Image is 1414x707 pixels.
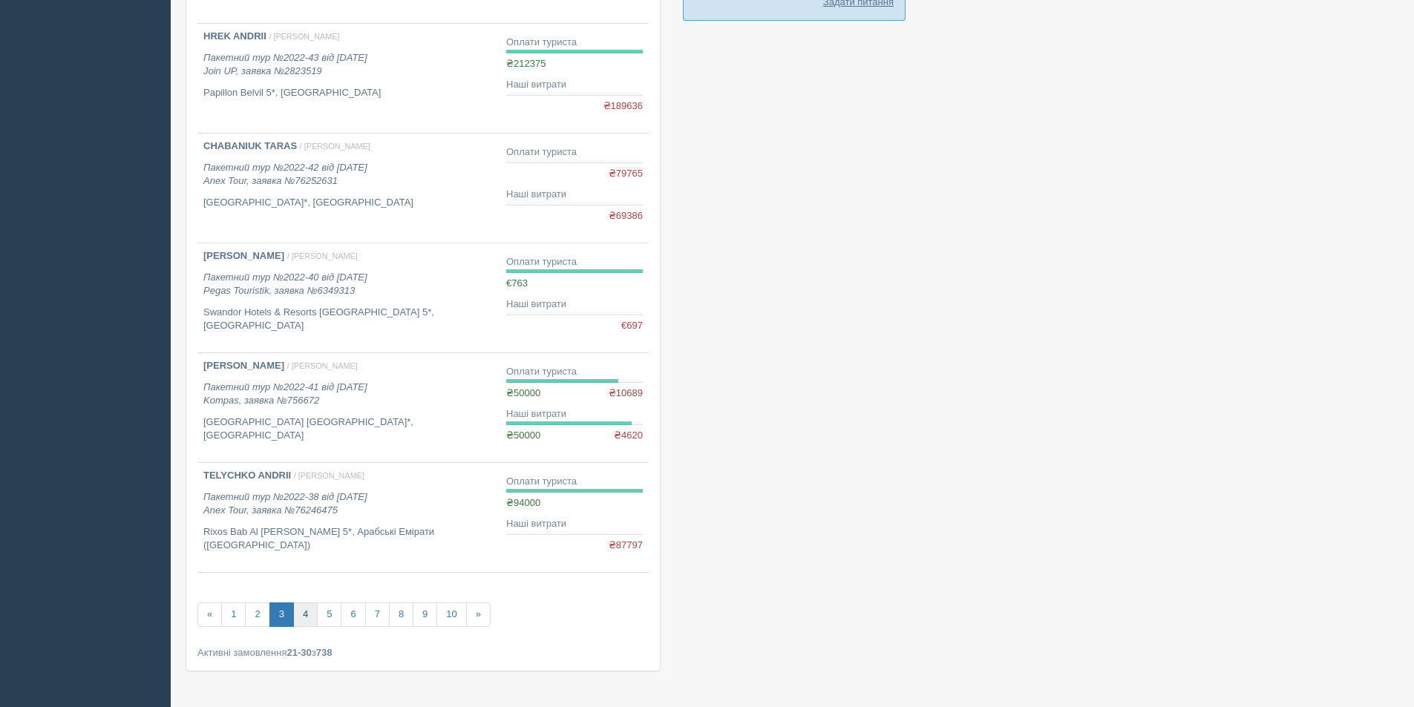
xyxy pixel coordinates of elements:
span: / [PERSON_NAME] [287,251,358,260]
i: Пакетний тур №2022-41 від [DATE] Kompas, заявка №756672 [203,381,367,407]
a: 7 [365,602,390,627]
span: ₴4620 [614,429,643,443]
a: CHABANIUK TARAS / [PERSON_NAME] Пакетний тур №2022-42 від [DATE]Anex Tour, заявка №76252631 [GEOG... [197,134,500,243]
a: 8 [389,602,413,627]
a: 10 [436,602,466,627]
span: ₴79765 [609,167,643,181]
p: Rixos Bab Al [PERSON_NAME] 5*, Арабські Емірати ([GEOGRAPHIC_DATA]) [203,525,494,553]
span: €697 [621,319,643,333]
span: ₴10689 [609,387,643,401]
p: Swandor Hotels & Resorts [GEOGRAPHIC_DATA] 5*, [GEOGRAPHIC_DATA] [203,306,494,333]
p: Papillon Belvil 5*, [GEOGRAPHIC_DATA] [203,86,494,100]
div: Оплати туриста [506,365,643,379]
b: 738 [316,647,333,658]
b: TELYCHKO ANDRII [203,470,291,481]
i: Пакетний тур №2022-42 від [DATE] Anex Tour, заявка №76252631 [203,162,367,187]
div: Наші витрати [506,78,643,92]
a: » [466,602,491,627]
span: / [PERSON_NAME] [269,32,339,41]
a: 2 [245,602,269,627]
div: Активні замовлення з [197,645,649,660]
div: Оплати туриста [506,145,643,160]
span: ₴69386 [609,209,643,223]
div: Наші витрати [506,407,643,421]
span: ₴50000 [506,387,540,398]
b: [PERSON_NAME] [203,250,284,261]
span: ₴50000 [506,430,540,441]
span: / [PERSON_NAME] [287,361,358,370]
b: [PERSON_NAME] [203,360,284,371]
p: [GEOGRAPHIC_DATA] [GEOGRAPHIC_DATA]*, [GEOGRAPHIC_DATA] [203,415,494,443]
span: €763 [506,277,528,289]
b: CHABANIUK TARAS [203,140,297,151]
span: ₴87797 [609,539,643,553]
a: 5 [317,602,341,627]
div: Оплати туриста [506,36,643,50]
a: [PERSON_NAME] / [PERSON_NAME] Пакетний тур №2022-41 від [DATE]Kompas, заявка №756672 [GEOGRAPHIC_... [197,353,500,462]
b: 21-30 [287,647,312,658]
p: [GEOGRAPHIC_DATA]*, [GEOGRAPHIC_DATA] [203,196,494,210]
a: 9 [413,602,437,627]
a: TELYCHKO ANDRII / [PERSON_NAME] Пакетний тур №2022-38 від [DATE]Anex Tour, заявка №76246475 Rixos... [197,463,500,572]
i: Пакетний тур №2022-43 від [DATE] Join UP, заявка №2823519 [203,52,367,77]
a: 1 [221,602,246,627]
i: Пакетний тур №2022-38 від [DATE] Anex Tour, заявка №76246475 [203,491,367,516]
i: Пакетний тур №2022-40 від [DATE] Pegas Touristik, заявка №6349313 [203,272,367,297]
span: / [PERSON_NAME] [300,142,370,151]
a: 4 [293,602,318,627]
div: Наші витрати [506,297,643,312]
span: ₴94000 [506,497,540,508]
a: [PERSON_NAME] / [PERSON_NAME] Пакетний тур №2022-40 від [DATE]Pegas Touristik, заявка №6349313 Sw... [197,243,500,352]
div: Оплати туриста [506,475,643,489]
div: Наші витрати [506,517,643,531]
div: Наші витрати [506,188,643,202]
a: « [197,602,222,627]
span: ₴212375 [506,58,546,69]
b: HREK ANDRII [203,30,266,42]
a: 3 [269,602,294,627]
div: Оплати туриста [506,255,643,269]
a: HREK ANDRII / [PERSON_NAME] Пакетний тур №2022-43 від [DATE]Join UP, заявка №2823519 Papillon Bel... [197,24,500,133]
span: / [PERSON_NAME] [294,471,364,480]
a: 6 [341,602,365,627]
span: ₴189636 [603,99,643,114]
